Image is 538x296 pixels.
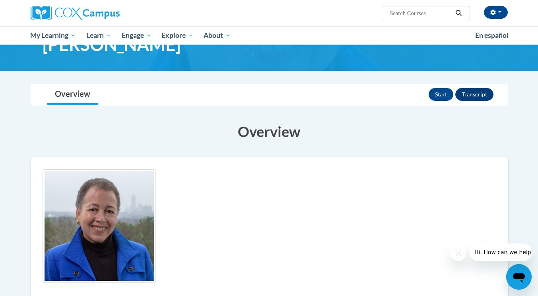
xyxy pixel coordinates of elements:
a: Cox Campus [31,6,182,20]
span: En español [475,31,509,39]
a: Overview [47,84,98,105]
img: Cox Campus [31,6,120,20]
a: About [198,26,236,45]
iframe: Button to launch messaging window [506,264,532,290]
a: My Learning [25,26,82,45]
button: Search [453,8,464,18]
button: Start [429,88,453,101]
iframe: Message from company [470,243,532,261]
span: Learn [86,31,111,40]
h3: Overview [31,122,508,141]
a: En español [470,27,514,44]
span: Hi. How can we help? [5,6,64,12]
a: Engage [117,26,157,45]
button: Transcript [455,88,493,101]
a: Explore [156,26,198,45]
button: Account Settings [484,6,508,19]
input: Search Courses [389,8,453,18]
iframe: Close message [451,245,466,261]
span: Explore [161,31,193,40]
img: Course logo image [43,169,156,283]
span: My Learning [30,31,76,40]
span: Engage [122,31,151,40]
span: About [204,31,231,40]
div: Main menu [19,26,520,45]
a: Learn [81,26,117,45]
